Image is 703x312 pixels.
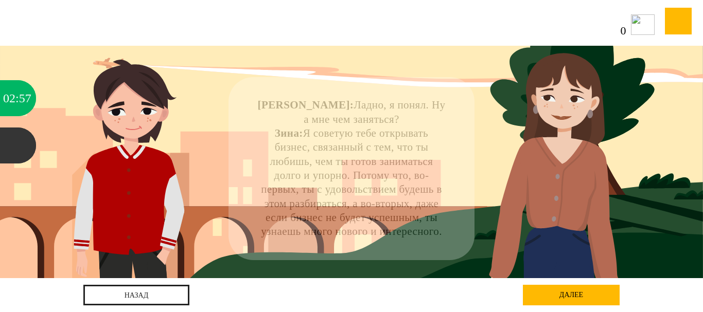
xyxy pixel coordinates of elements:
div: 57 [19,80,31,116]
strong: Зина: [275,127,303,139]
a: назад [83,285,189,305]
div: Ладно, я понял. Ну а мне чем заняться? Я советую тебе открывать бизнес, связанный с тем, что ты л... [257,98,447,238]
div: 02 [3,80,15,116]
img: icon-cash.svg [631,14,655,35]
div: далее [523,285,620,305]
strong: [PERSON_NAME]: [258,99,354,111]
div: Нажми на ГЛАЗ, чтобы скрыть текст и посмотреть картинку полностью [447,84,468,105]
span: 0 [621,25,627,36]
div: : [15,80,19,116]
